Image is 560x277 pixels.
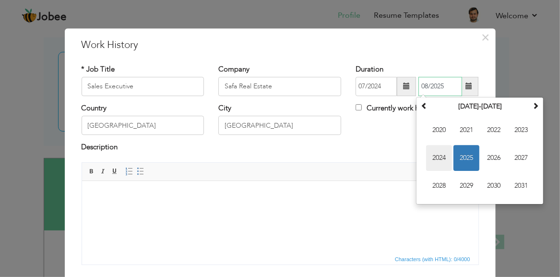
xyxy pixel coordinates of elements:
iframe: Rich Text Editor, workEditor [82,181,478,253]
label: Description [82,143,118,153]
span: Next Decade [532,102,539,109]
input: Present [418,77,462,96]
a: Insert/Remove Bulleted List [135,166,146,177]
span: 2028 [426,173,452,199]
span: 2031 [508,173,534,199]
span: 2020 [426,117,452,143]
span: Characters (with HTML): 0/4000 [393,255,472,264]
span: × [481,29,489,46]
label: City [218,103,231,113]
label: Duration [356,64,383,74]
th: Select Decade [430,99,530,114]
span: 2027 [508,145,534,171]
span: 2029 [453,173,479,199]
span: 2026 [481,145,507,171]
span: 2024 [426,145,452,171]
a: Underline [109,166,120,177]
a: Italic [98,166,108,177]
a: Insert/Remove Numbered List [124,166,134,177]
label: Company [218,64,250,74]
input: Currently work here [356,104,362,110]
span: Previous Decade [421,102,428,109]
input: From [356,77,397,96]
button: Close [478,30,493,45]
label: Country [82,103,107,113]
span: 2030 [481,173,507,199]
span: 2022 [481,117,507,143]
label: * Job Title [82,64,115,74]
span: 2025 [453,145,479,171]
a: Bold [86,166,97,177]
span: 2023 [508,117,534,143]
h3: Work History [82,38,479,52]
span: 2021 [453,117,479,143]
label: Currently work here [356,103,429,113]
div: Statistics [393,255,473,264]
